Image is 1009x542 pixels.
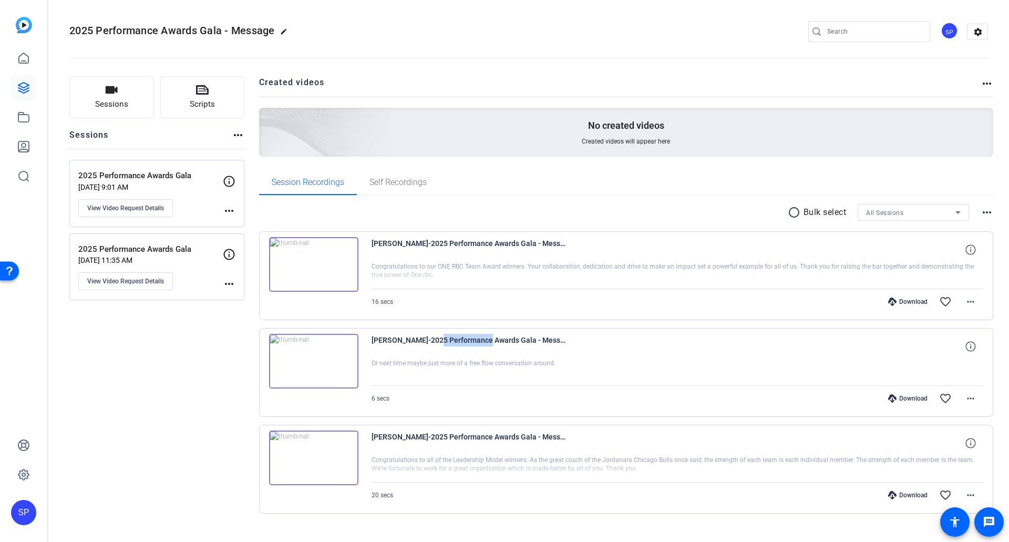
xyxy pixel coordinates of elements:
button: Scripts [160,76,245,118]
img: thumb-nail [269,334,358,388]
h2: Sessions [69,129,109,149]
p: 2025 Performance Awards Gala [78,243,223,255]
p: [DATE] 9:01 AM [78,183,223,191]
span: Self Recordings [369,178,427,187]
p: [DATE] 11:35 AM [78,256,223,264]
mat-icon: more_horiz [981,77,993,90]
button: Sessions [69,76,154,118]
div: Download [883,298,933,306]
span: [PERSON_NAME]-2025 Performance Awards Gala - Message-2025 Performance Awards Gala-1758648686408-w... [372,334,566,359]
mat-icon: message [983,516,995,528]
mat-icon: favorite_border [939,489,952,502]
h2: Created videos [259,76,981,97]
span: Sessions [95,98,128,110]
span: [PERSON_NAME]-2025 Performance Awards Gala - Message-2025 Performance Awards Gala-1757329081047-w... [372,431,566,456]
mat-icon: more_horiz [964,489,977,502]
img: thumb-nail [269,431,358,485]
span: All Sessions [866,209,903,217]
span: View Video Request Details [87,204,164,212]
mat-icon: more_horiz [981,206,993,219]
mat-icon: more_horiz [964,392,977,405]
mat-icon: settings [967,24,989,40]
span: Scripts [190,98,215,110]
span: [PERSON_NAME]-2025 Performance Awards Gala - Message-2025 Performance Awards Gala-1758656549716-w... [372,237,566,262]
mat-icon: accessibility [949,516,961,528]
img: Creted videos background [141,4,392,232]
mat-icon: favorite_border [939,295,952,308]
span: View Video Request Details [87,277,164,285]
ngx-avatar: Spencer Peterson [941,22,959,40]
span: 2025 Performance Awards Gala - Message [69,24,275,37]
div: Download [883,491,933,499]
span: Created videos will appear here [582,137,670,146]
mat-icon: favorite_border [939,392,952,405]
mat-icon: more_horiz [223,278,235,290]
div: Download [883,394,933,403]
mat-icon: radio_button_unchecked [788,206,804,219]
span: Session Recordings [272,178,344,187]
button: View Video Request Details [78,199,173,217]
mat-icon: more_horiz [964,295,977,308]
mat-icon: more_horiz [232,129,244,141]
div: SP [11,500,36,525]
mat-icon: edit [280,28,293,40]
mat-icon: more_horiz [223,204,235,217]
img: blue-gradient.svg [16,17,32,33]
button: View Video Request Details [78,272,173,290]
span: 6 secs [372,395,389,402]
span: 16 secs [372,298,393,305]
p: 2025 Performance Awards Gala [78,170,223,182]
div: SP [941,22,958,39]
p: No created videos [588,119,664,132]
input: Search [827,25,922,38]
img: thumb-nail [269,237,358,292]
p: Bulk select [804,206,847,219]
span: 20 secs [372,492,393,499]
